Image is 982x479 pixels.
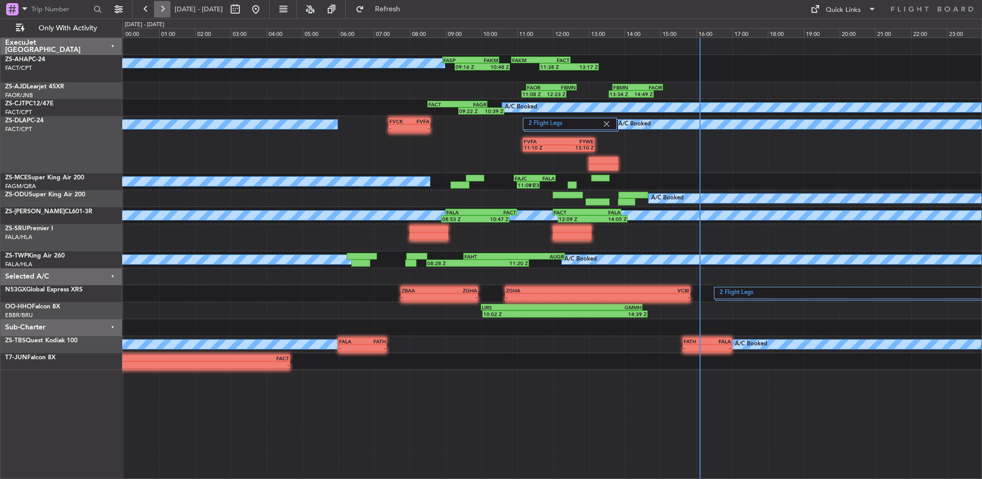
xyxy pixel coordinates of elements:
[175,5,223,14] span: [DATE] - [DATE]
[351,1,412,17] button: Refresh
[528,120,602,128] label: 2 Flight Legs
[482,304,561,310] div: LIRS
[389,118,409,124] div: FVCK
[5,118,27,124] span: ZS-DLA
[459,108,481,114] div: 09:22 Z
[660,28,696,38] div: 15:00
[564,252,597,267] div: A/C Booked
[5,175,84,181] a: ZS-MCESuper King Air 200
[5,338,26,344] span: ZS-TBS
[5,192,29,198] span: ZS-ODU
[5,209,92,215] a: ZS-[PERSON_NAME]CL601-3R
[554,209,587,215] div: FACT
[428,101,457,107] div: FACT
[5,233,32,241] a: FALA/HLA
[267,28,303,38] div: 04:00
[544,91,565,97] div: 12:23 Z
[5,253,28,259] span: ZS-TWP
[5,84,64,90] a: ZS-AJDLearjet 45XR
[159,28,195,38] div: 01:00
[553,28,589,38] div: 12:00
[5,125,32,133] a: FACT/CPT
[565,311,647,317] div: 14:39 Z
[5,175,28,181] span: ZS-MCE
[457,101,486,107] div: FAGR
[5,287,26,293] span: N53GX
[11,20,111,36] button: Only With Activity
[478,260,528,266] div: 11:20 Z
[339,345,363,351] div: -
[559,144,594,151] div: 13:10 Z
[505,100,537,115] div: A/C Booked
[5,226,27,232] span: ZS-SRU
[840,28,876,38] div: 20:00
[540,64,569,70] div: 11:38 Z
[5,253,65,259] a: ZS-TWPKing Air 260
[402,294,440,300] div: -
[5,118,44,124] a: ZS-DLAPC-24
[735,337,767,352] div: A/C Booked
[696,28,732,38] div: 16:00
[527,84,552,90] div: FAOR
[389,125,409,131] div: -
[5,287,83,293] a: N53GXGlobal Express XRS
[402,287,440,293] div: ZBAA
[362,338,386,344] div: FATH
[587,209,620,215] div: FALA
[78,362,289,368] div: -
[427,260,478,266] div: 08:28 Z
[464,253,514,260] div: FAHT
[506,287,597,293] div: ZGHA
[470,57,498,63] div: FAKM
[5,101,25,107] span: ZS-CJT
[5,91,33,99] a: FAOR/JNB
[875,28,911,38] div: 21:00
[528,182,539,188] div: 11:38 Z
[5,57,28,63] span: ZS-AHA
[517,28,553,38] div: 11:00
[638,84,663,90] div: FAOR
[481,209,516,215] div: FACT
[597,287,689,293] div: VCBI
[804,28,840,38] div: 19:00
[482,64,509,70] div: 10:48 Z
[5,311,33,319] a: EBBR/BRU
[597,294,689,300] div: -
[195,28,231,38] div: 02:00
[125,21,164,29] div: [DATE] - [DATE]
[5,355,27,361] span: T7-JUN
[805,1,881,17] button: Quick Links
[123,28,159,38] div: 00:00
[684,338,707,344] div: FATH
[524,138,559,144] div: FVFA
[5,338,78,344] a: ZS-TBSQuest Kodiak 100
[456,64,482,70] div: 09:16 Z
[506,294,597,300] div: -
[303,28,338,38] div: 05:00
[602,119,611,128] img: gray-close.svg
[559,216,593,222] div: 12:09 Z
[732,28,768,38] div: 17:00
[483,311,565,317] div: 10:02 Z
[362,345,386,351] div: -
[5,101,53,107] a: ZS-CJTPC12/47E
[625,28,660,38] div: 14:00
[684,345,707,351] div: -
[551,84,576,90] div: FBMN
[439,287,477,293] div: ZGHA
[481,28,517,38] div: 10:00
[409,118,429,124] div: FVFA
[5,355,55,361] a: T7-JUNFalcon 8X
[512,57,541,63] div: FAKM
[366,6,409,13] span: Refresh
[631,91,653,97] div: 14:49 Z
[911,28,947,38] div: 22:00
[569,64,598,70] div: 13:17 Z
[31,2,90,17] input: Trip Number
[707,345,731,351] div: -
[5,182,36,190] a: FAGM/QRA
[522,91,544,97] div: 11:08 Z
[5,226,53,232] a: ZS-SRUPremier I
[618,117,651,132] div: A/C Booked
[610,91,631,97] div: 13:34 Z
